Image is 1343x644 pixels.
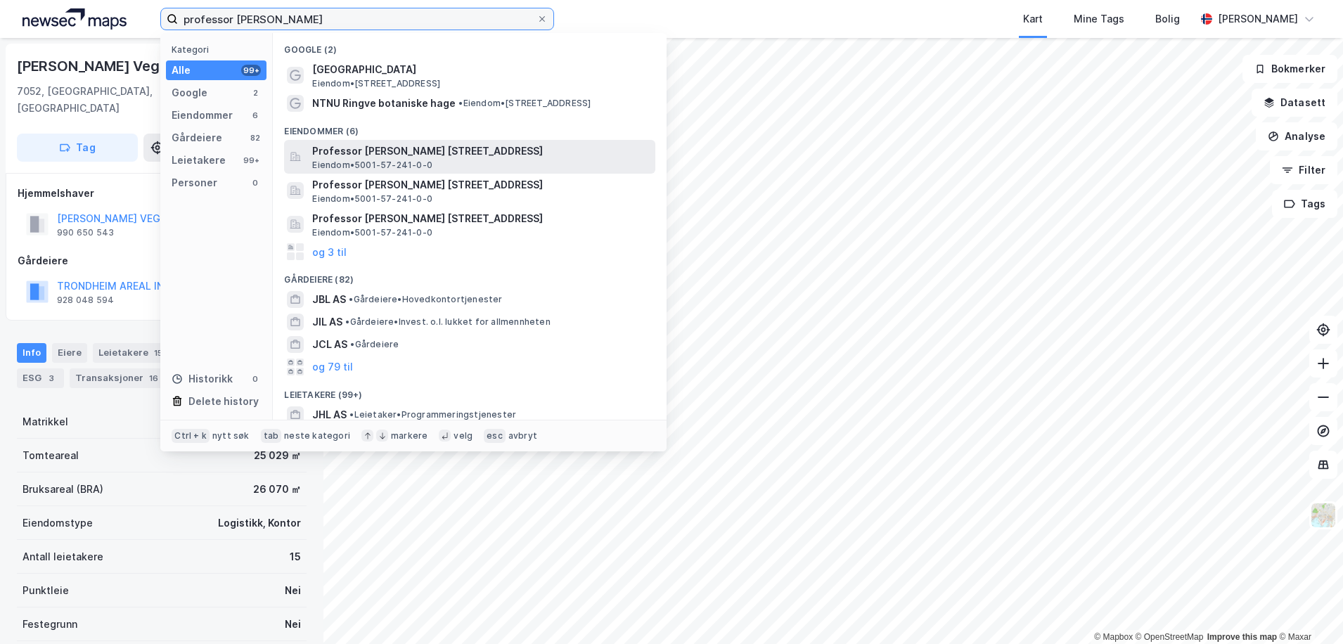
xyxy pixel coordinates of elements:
[290,548,301,565] div: 15
[254,447,301,464] div: 25 029 ㎡
[17,55,181,77] div: [PERSON_NAME] Veg 12
[172,371,233,387] div: Historikk
[1256,122,1337,150] button: Analyse
[23,616,77,633] div: Festegrunn
[1252,89,1337,117] button: Datasett
[312,193,432,205] span: Eiendom • 5001-57-241-0-0
[218,515,301,532] div: Logistikk, Kontor
[345,316,349,327] span: •
[44,371,58,385] div: 3
[23,447,79,464] div: Tomteareal
[312,227,432,238] span: Eiendom • 5001-57-241-0-0
[250,177,261,188] div: 0
[312,78,440,89] span: Eiendom • [STREET_ADDRESS]
[1270,156,1337,184] button: Filter
[172,429,210,443] div: Ctrl + k
[241,155,261,166] div: 99+
[23,582,69,599] div: Punktleie
[312,359,353,375] button: og 79 til
[172,44,266,55] div: Kategori
[261,429,282,443] div: tab
[212,430,250,442] div: nytt søk
[23,548,103,565] div: Antall leietakere
[312,243,347,260] button: og 3 til
[1094,632,1133,642] a: Mapbox
[1207,632,1277,642] a: Improve this map
[312,176,650,193] span: Professor [PERSON_NAME] [STREET_ADDRESS]
[1074,11,1124,27] div: Mine Tags
[250,110,261,121] div: 6
[273,33,667,58] div: Google (2)
[17,83,200,117] div: 7052, [GEOGRAPHIC_DATA], [GEOGRAPHIC_DATA]
[18,252,306,269] div: Gårdeiere
[312,314,342,330] span: JIL AS
[273,115,667,140] div: Eiendommer (6)
[23,8,127,30] img: logo.a4113a55bc3d86da70a041830d287a7e.svg
[172,62,191,79] div: Alle
[1273,577,1343,644] iframe: Chat Widget
[57,295,114,306] div: 928 048 594
[508,430,537,442] div: avbryt
[188,393,259,410] div: Delete history
[350,339,354,349] span: •
[312,406,347,423] span: JHL AS
[484,429,506,443] div: esc
[1218,11,1298,27] div: [PERSON_NAME]
[312,160,432,171] span: Eiendom • 5001-57-241-0-0
[70,368,167,388] div: Transaksjoner
[273,263,667,288] div: Gårdeiere (82)
[250,373,261,385] div: 0
[250,87,261,98] div: 2
[18,185,306,202] div: Hjemmelshaver
[312,61,650,78] span: [GEOGRAPHIC_DATA]
[1023,11,1043,27] div: Kart
[17,343,46,363] div: Info
[285,616,301,633] div: Nei
[172,152,226,169] div: Leietakere
[52,343,87,363] div: Eiere
[172,107,233,124] div: Eiendommer
[349,409,516,420] span: Leietaker • Programmeringstjenester
[178,8,536,30] input: Søk på adresse, matrikkel, gårdeiere, leietakere eller personer
[23,413,68,430] div: Matrikkel
[23,515,93,532] div: Eiendomstype
[349,294,353,304] span: •
[253,481,301,498] div: 26 070 ㎡
[172,129,222,146] div: Gårdeiere
[349,294,502,305] span: Gårdeiere • Hovedkontortjenester
[146,371,161,385] div: 16
[57,227,114,238] div: 990 650 543
[250,132,261,143] div: 82
[172,174,217,191] div: Personer
[312,143,650,160] span: Professor [PERSON_NAME] [STREET_ADDRESS]
[312,336,347,353] span: JCL AS
[1272,190,1337,218] button: Tags
[17,134,138,162] button: Tag
[93,343,171,363] div: Leietakere
[151,346,165,360] div: 15
[349,409,354,420] span: •
[17,368,64,388] div: ESG
[312,95,456,112] span: NTNU Ringve botaniske hage
[241,65,261,76] div: 99+
[345,316,550,328] span: Gårdeiere • Invest. o.l. lukket for allmennheten
[1136,632,1204,642] a: OpenStreetMap
[458,98,463,108] span: •
[23,481,103,498] div: Bruksareal (BRA)
[172,84,207,101] div: Google
[312,210,650,227] span: Professor [PERSON_NAME] [STREET_ADDRESS]
[458,98,591,109] span: Eiendom • [STREET_ADDRESS]
[1242,55,1337,83] button: Bokmerker
[1155,11,1180,27] div: Bolig
[312,291,346,308] span: JBL AS
[284,430,350,442] div: neste kategori
[350,339,399,350] span: Gårdeiere
[285,582,301,599] div: Nei
[391,430,428,442] div: markere
[1310,502,1337,529] img: Z
[454,430,473,442] div: velg
[273,378,667,404] div: Leietakere (99+)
